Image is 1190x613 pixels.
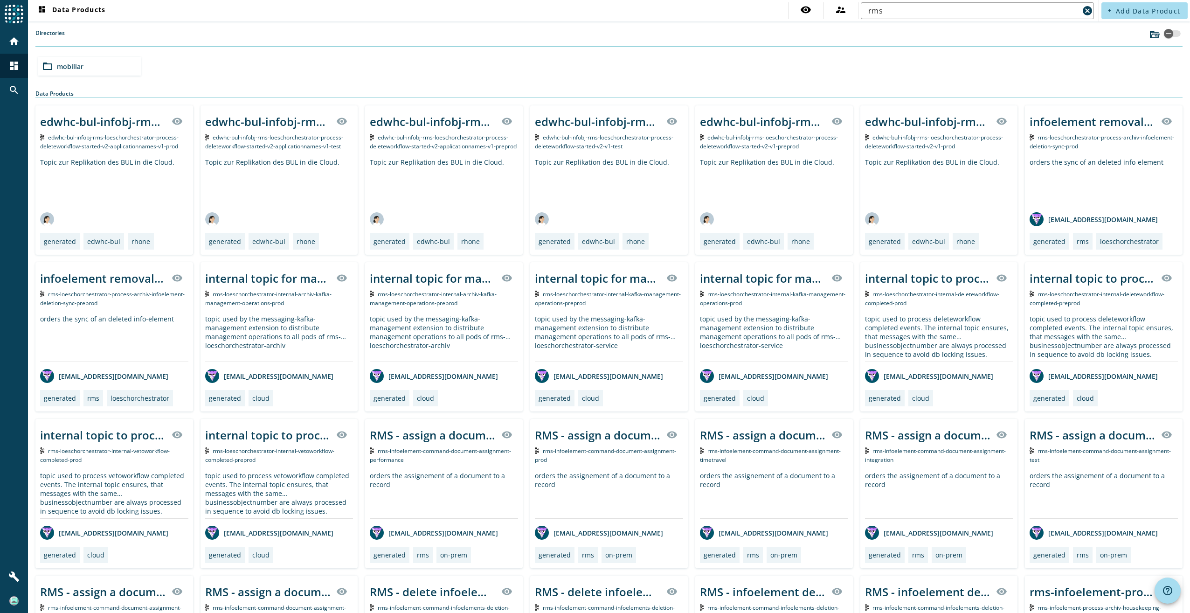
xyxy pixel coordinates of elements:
[1161,116,1172,127] mat-icon: visibility
[996,429,1007,440] mat-icon: visibility
[40,212,54,226] img: avatar
[865,271,991,286] div: internal topic to process deleteworkflow completed events
[36,5,48,16] mat-icon: dashboard
[5,5,23,23] img: spoud-logo.svg
[205,133,344,150] span: Kafka Topic: edwhc-bul-infobj-rms-loeschorchestrator-process-deleteworkflow-started-v2-applicatio...
[700,134,704,140] img: Kafka Topic: edwhc-bul-infobj-rms-loeschorchestrator-process-deleteworkflow-started-v2-v1-preprod
[172,272,183,284] mat-icon: visibility
[865,212,879,226] img: avatar
[205,114,331,129] div: edwhc-bul-infobj-rms-loeschorchestrator-process-deleteworkflow-started-v2-applicationnames-v1-_st...
[370,212,384,226] img: avatar
[700,526,714,540] img: avatar
[40,134,44,140] img: Kafka Topic: edwhc-bul-infobj-rms-loeschorchestrator-process-deleteworkflow-started-v2-applicatio...
[535,212,549,226] img: avatar
[535,290,681,307] span: Kafka Topic: rms-loeschorchestrator-internal-kafka-management-operations-preprod
[87,550,104,559] div: cloud
[40,604,44,611] img: Kafka Topic: rms-infoelement-command-document-assignment-preprod
[40,369,54,383] img: avatar
[865,290,1000,307] span: Kafka Topic: rms-loeschorchestrator-internal-deleteworkflow-completed-prod
[666,116,678,127] mat-icon: visibility
[1030,427,1155,443] div: RMS - assign a document to a record - rms-infoelement-command-document-assignment-_stage_
[535,314,683,362] div: topic used by the messaging-kafka-management extension to distribute management operations to all...
[700,427,826,443] div: RMS - assign a document to a record - rms-infoelement-command-document-assignment-_stage_
[700,314,848,362] div: topic used by the messaging-kafka-management extension to distribute management operations to all...
[869,237,901,246] div: generated
[700,212,714,226] img: avatar
[700,584,826,599] div: RMS - infoelement deletion for internal use - rms-infoelement-command-infoelements-deletion-respo...
[835,4,846,15] mat-icon: supervisor_account
[865,158,1013,205] div: Topic zur Replikation des BUL in die Cloud.
[956,237,975,246] div: rhone
[700,271,826,286] div: internal topic for management operations for rms-loeschorchestrator-service
[1030,133,1174,150] span: Kafka Topic: rms-loeschorchestrator-process-archiv-infoelement-deletion-sync-prod
[535,447,676,464] span: Kafka Topic: rms-infoelement-command-document-assignment-prod
[209,394,241,403] div: generated
[501,429,512,440] mat-icon: visibility
[40,369,168,383] div: [EMAIL_ADDRESS][DOMAIN_NAME]
[747,394,764,403] div: cloud
[1030,447,1034,454] img: Kafka Topic: rms-infoelement-command-document-assignment-test
[535,271,661,286] div: internal topic for management operations for rms-loeschorchestrator-service
[535,114,661,129] div: edwhc-bul-infobj-rms-loeschorchestrator-process-deleteworkflow-started-v2-v1-_stage_
[205,447,335,464] span: Kafka Topic: rms-loeschorchestrator-internal-vetoworkflow-completed-preprod
[582,550,594,559] div: rms
[704,394,736,403] div: generated
[370,369,384,383] img: avatar
[205,271,331,286] div: internal topic for management operations for rms-loeschorchestrator-archiv
[9,596,19,606] img: 880e6792efa37c8cb7af52d77f5da8cc
[40,114,166,129] div: edwhc-bul-infobj-rms-loeschorchestrator-process-deleteworkflow-started-v2-applicationnames-v1-_st...
[535,447,539,454] img: Kafka Topic: rms-infoelement-command-document-assignment-prod
[1161,429,1172,440] mat-icon: visibility
[205,471,353,518] div: topic used to process vetoworkflow completed events. The internal topic ensures, that messages wi...
[535,584,661,599] div: RMS - delete infoelements for internal use - rms-infoelement-command-infoelements-deletion-reques...
[40,158,188,205] div: Topic zur Replikation des BUL in die Cloud.
[869,550,901,559] div: generated
[700,114,826,129] div: edwhc-bul-infobj-rms-loeschorchestrator-process-deleteworkflow-started-v2-v1-_stage_
[1030,604,1034,611] img: Kafka Topic: rms-infoelement-process-archiv-housekeeping-deleteworkflow-started-integration
[205,526,333,540] div: [EMAIL_ADDRESS][DOMAIN_NAME]
[865,447,869,454] img: Kafka Topic: rms-infoelement-command-document-assignment-integration
[370,314,518,362] div: topic used by the messaging-kafka-management extension to distribute management operations to all...
[935,550,962,559] div: on-prem
[40,427,166,443] div: internal topic to process vetoworkflow completed events
[1033,550,1065,559] div: generated
[461,237,480,246] div: rhone
[252,237,285,246] div: edwhc-bul
[370,447,374,454] img: Kafka Topic: rms-infoelement-command-document-assignment-performance
[865,134,869,140] img: Kafka Topic: edwhc-bul-infobj-rms-loeschorchestrator-process-deleteworkflow-started-v2-v1-prod
[370,133,517,150] span: Kafka Topic: edwhc-bul-infobj-rms-loeschorchestrator-process-deleteworkflow-started-v2-applicatio...
[1081,4,1094,17] button: Clear
[336,272,347,284] mat-icon: visibility
[205,369,333,383] div: [EMAIL_ADDRESS][DOMAIN_NAME]
[1033,394,1065,403] div: generated
[539,394,571,403] div: generated
[865,369,879,383] img: avatar
[700,526,828,540] div: [EMAIL_ADDRESS][DOMAIN_NAME]
[370,158,518,205] div: Topic zur Replikation des BUL in die Cloud.
[8,571,20,582] mat-icon: build
[865,133,1003,150] span: Kafka Topic: edwhc-bul-infobj-rms-loeschorchestrator-process-deleteworkflow-started-v2-v1-prod
[205,526,219,540] img: avatar
[1116,7,1180,15] span: Add Data Product
[501,272,512,284] mat-icon: visibility
[40,290,185,307] span: Kafka Topic: rms-loeschorchestrator-process-archiv-infoelement-deletion-sync-preprod
[205,369,219,383] img: avatar
[535,526,549,540] img: avatar
[370,584,496,599] div: RMS - delete infoelements for internal use - rms-infoelement-command-infoelements-deletion-reques...
[205,212,219,226] img: avatar
[1100,550,1127,559] div: on-prem
[297,237,315,246] div: rhone
[535,369,663,383] div: [EMAIL_ADDRESS][DOMAIN_NAME]
[865,471,1013,518] div: orders the assignement of a document to a record
[42,61,53,72] mat-icon: folder_open
[205,290,332,307] span: Kafka Topic: rms-loeschorchestrator-internal-archiv-kafka-management-operations-prod
[800,4,811,15] mat-icon: visibility
[1162,585,1173,596] mat-icon: help_outline
[666,272,678,284] mat-icon: visibility
[370,604,374,611] img: Kafka Topic: rms-infoelement-command-infoelements-deletion-request-preprod
[370,134,374,140] img: Kafka Topic: edwhc-bul-infobj-rms-loeschorchestrator-process-deleteworkflow-started-v2-applicatio...
[440,550,467,559] div: on-prem
[1161,272,1172,284] mat-icon: visibility
[1030,290,1164,307] span: Kafka Topic: rms-loeschorchestrator-internal-deleteworkflow-completed-preprod
[501,116,512,127] mat-icon: visibility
